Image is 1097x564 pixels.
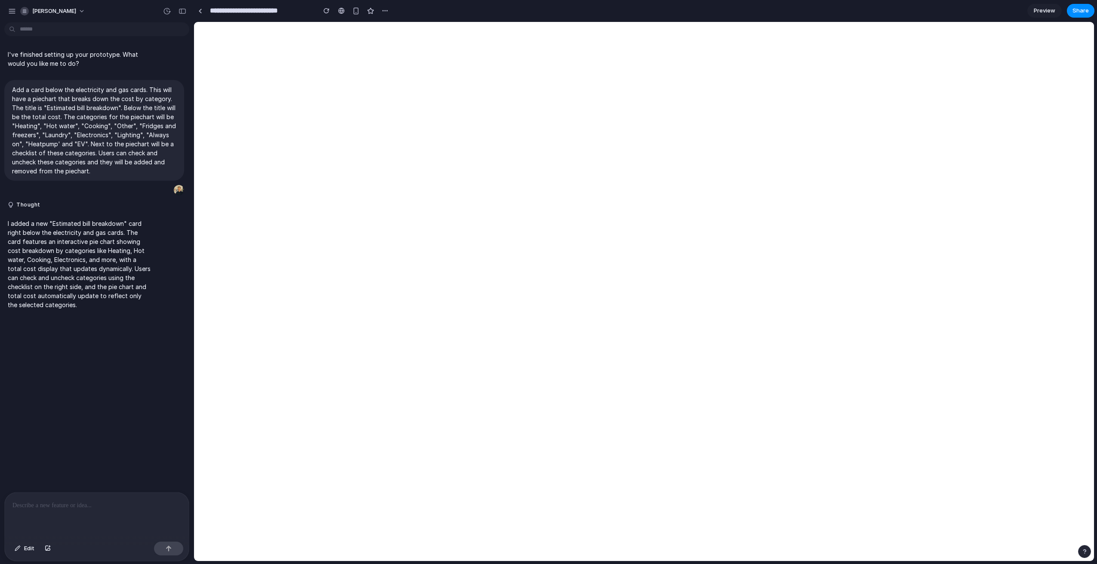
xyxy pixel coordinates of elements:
[8,219,151,309] p: I added a new "Estimated bill breakdown" card right below the electricity and gas cards. The card...
[1034,6,1055,15] span: Preview
[24,544,34,553] span: Edit
[10,542,39,555] button: Edit
[8,50,151,68] p: I've finished setting up your prototype. What would you like me to do?
[17,4,89,18] button: [PERSON_NAME]
[1027,4,1062,18] a: Preview
[32,7,76,15] span: [PERSON_NAME]
[1072,6,1089,15] span: Share
[12,85,176,176] p: Add a card below the electricity and gas cards. This will have a piechart that breaks down the co...
[1067,4,1094,18] button: Share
